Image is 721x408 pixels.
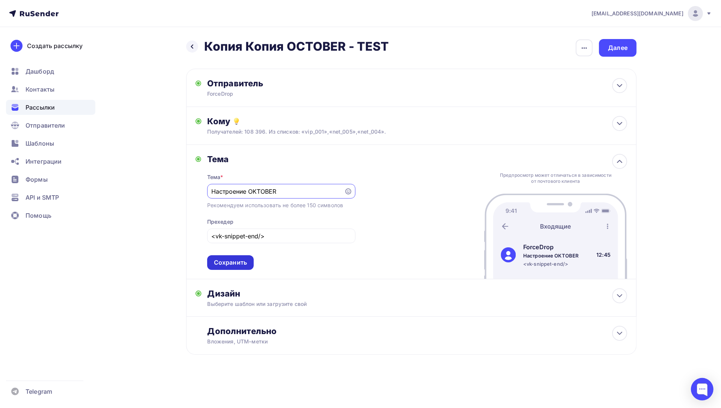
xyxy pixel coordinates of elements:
span: Интеграции [26,157,62,166]
div: Отправитель [207,78,370,89]
a: Рассылки [6,100,95,115]
div: Дополнительно [208,326,627,336]
div: ForceDrop [523,242,579,251]
div: Сохранить [214,258,247,267]
div: Вложения, UTM–метки [208,338,586,345]
div: Рекомендуем использовать не более 150 символов [207,202,343,209]
span: Контакты [26,85,54,94]
div: 12:45 [596,251,611,259]
div: Настроение OKTOBER [523,252,579,259]
div: Создать рассылку [27,41,83,50]
div: ForceDrop [207,90,354,98]
span: [EMAIL_ADDRESS][DOMAIN_NAME] [592,10,683,17]
div: Предпросмотр может отличаться в зависимости от почтового клиента [498,172,614,184]
div: Прехедер [207,218,233,226]
div: Тема [207,154,355,164]
span: API и SMTP [26,193,59,202]
span: Формы [26,175,48,184]
span: Рассылки [26,103,55,112]
div: Выберите шаблон или загрузите свой [208,300,586,308]
a: Дашборд [6,64,95,79]
div: Далее [608,44,628,52]
div: <vk-snippet-end/> [523,260,579,267]
a: Отправители [6,118,95,133]
span: Telegram [26,387,52,396]
input: Укажите тему письма [211,187,340,196]
div: Дизайн [208,288,627,299]
a: Шаблоны [6,136,95,151]
span: Дашборд [26,67,54,76]
span: Шаблоны [26,139,54,148]
div: Кому [208,116,627,126]
a: [EMAIL_ADDRESS][DOMAIN_NAME] [592,6,712,21]
div: Тема [207,173,223,181]
h2: Копия Копия OCTOBER - TEST [204,39,389,54]
input: Текст, который будут видеть подписчики [211,232,351,241]
span: Отправители [26,121,65,130]
a: Формы [6,172,95,187]
span: Помощь [26,211,51,220]
a: Контакты [6,82,95,97]
div: Получателей: 108 396. Из списков: «vip_001»,«net_005»,«net_004». [208,128,586,135]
